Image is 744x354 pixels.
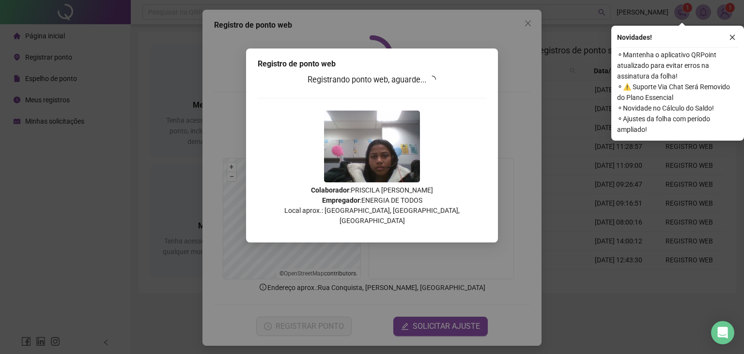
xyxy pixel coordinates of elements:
span: loading [428,75,437,84]
div: Open Intercom Messenger [711,321,734,344]
span: ⚬ Ajustes da folha com período ampliado! [617,113,738,135]
span: ⚬ ⚠️ Suporte Via Chat Será Removido do Plano Essencial [617,81,738,103]
div: Registro de ponto web [258,58,486,70]
strong: Colaborador [311,186,349,194]
span: ⚬ Mantenha o aplicativo QRPoint atualizado para evitar erros na assinatura da folha! [617,49,738,81]
h3: Registrando ponto web, aguarde... [258,74,486,86]
p: : PRISCILA [PERSON_NAME] : ENERGIA DE TODOS Local aprox.: [GEOGRAPHIC_DATA], [GEOGRAPHIC_DATA], [... [258,185,486,226]
span: Novidades ! [617,32,652,43]
span: close [729,34,736,41]
img: 9k= [324,111,420,182]
strong: Empregador [322,196,360,204]
span: ⚬ Novidade no Cálculo do Saldo! [617,103,738,113]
